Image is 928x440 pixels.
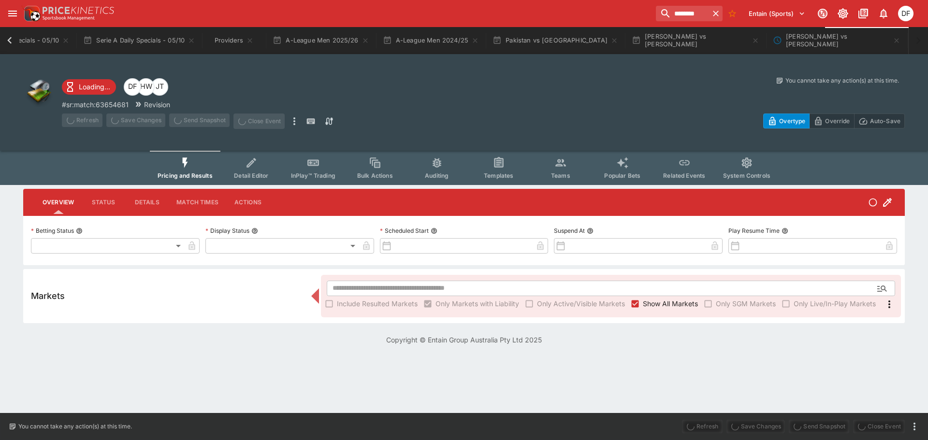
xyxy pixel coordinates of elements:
[144,99,170,110] p: Revision
[909,421,920,432] button: more
[487,27,624,54] button: Pakistan vs [GEOGRAPHIC_DATA]
[587,227,594,234] button: Suspend At
[723,172,770,179] span: System Controls
[643,298,698,309] span: Show All Markets
[809,114,854,128] button: Override
[23,76,54,107] img: other.png
[854,114,905,128] button: Auto-Save
[337,298,418,309] span: Include Resulted Markets
[21,4,41,23] img: PriceKinetics Logo
[158,172,213,179] span: Pricing and Results
[137,78,155,96] div: Harry Walker
[728,227,780,235] p: Play Resume Time
[656,6,709,21] input: search
[291,172,335,179] span: InPlay™ Trading
[537,298,625,309] span: Only Active/Visible Markets
[31,227,74,235] p: Betting Status
[763,114,810,128] button: Overtype
[435,298,519,309] span: Only Markets with Liability
[873,280,891,297] button: Open
[716,298,776,309] span: Only SGM Markets
[76,227,83,234] button: Betting Status
[484,172,513,179] span: Templates
[743,6,811,21] button: Select Tenant
[725,6,740,21] button: No Bookmarks
[380,227,429,235] p: Scheduled Start
[663,172,705,179] span: Related Events
[898,6,913,21] div: David Foster
[825,116,850,126] p: Override
[267,27,375,54] button: A-League Men 2025/26
[604,172,640,179] span: Popular Bets
[870,116,900,126] p: Auto-Save
[814,5,831,22] button: Connected to PK
[4,5,21,22] button: open drawer
[169,191,226,214] button: Match Times
[125,191,169,214] button: Details
[782,227,788,234] button: Play Resume Time
[425,172,449,179] span: Auditing
[205,227,249,235] p: Display Status
[875,5,892,22] button: Notifications
[203,27,265,54] button: Providers
[377,27,485,54] button: A-League Men 2024/25
[234,172,268,179] span: Detail Editor
[767,27,906,54] button: Ben Robb vs Brody Klinge
[79,82,110,92] p: Loading...
[554,227,585,235] p: Suspend At
[226,191,270,214] button: Actions
[82,191,125,214] button: Status
[884,298,895,310] svg: More
[895,3,916,24] button: David Foster
[62,99,129,110] p: Copy To Clipboard
[785,76,899,85] p: You cannot take any action(s) at this time.
[626,27,765,54] button: [PERSON_NAME] vs [PERSON_NAME]
[35,191,82,214] button: Overview
[289,114,300,129] button: more
[251,227,258,234] button: Display Status
[124,78,141,96] div: David Foster
[43,7,114,14] img: PriceKinetics
[151,78,168,96] div: Joshua Thomson
[77,27,201,54] button: Serie A Daily Specials - 05/10
[431,227,437,234] button: Scheduled Start
[834,5,852,22] button: Toggle light/dark mode
[31,290,65,301] h5: Markets
[18,422,132,431] p: You cannot take any action(s) at this time.
[150,151,778,185] div: Event type filters
[43,16,95,20] img: Sportsbook Management
[551,172,570,179] span: Teams
[763,114,905,128] div: Start From
[794,298,876,309] span: Only Live/In-Play Markets
[357,172,393,179] span: Bulk Actions
[855,5,872,22] button: Documentation
[779,116,805,126] p: Overtype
